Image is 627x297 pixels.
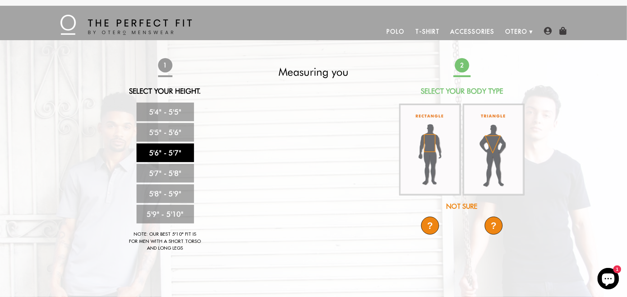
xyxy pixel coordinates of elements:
h2: Select Your Body Type [398,87,526,95]
img: rectangle-body_336x.jpg [399,104,461,195]
a: 5'7" - 5'8" [137,164,194,183]
h2: Select Your Height. [102,87,229,95]
div: ? [421,217,439,235]
img: The Perfect Fit - by Otero Menswear - Logo [60,15,192,35]
span: 2 [454,57,470,73]
a: 5'9" - 5'10" [137,205,194,223]
a: 5'5" - 5'6" [137,123,194,142]
a: Accessories [445,23,500,40]
img: triangle-body_336x.jpg [463,104,525,195]
span: 1 [157,57,173,73]
inbox-online-store-chat: Shopify online store chat [595,268,621,291]
a: 5'6" - 5'7" [137,143,194,162]
div: Note: Our best 5'10" fit is for men with a short torso and long legs [129,231,201,252]
a: 5'8" - 5'9" [137,184,194,203]
h2: Measuring you [250,65,377,78]
img: user-account-icon.png [544,27,552,35]
a: Polo [382,23,410,40]
div: Not Sure [398,202,526,211]
img: shopping-bag-icon.png [559,27,567,35]
a: T-Shirt [410,23,445,40]
a: Otero [500,23,533,40]
div: ? [485,217,503,235]
a: 5'4" - 5'5" [137,103,194,121]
